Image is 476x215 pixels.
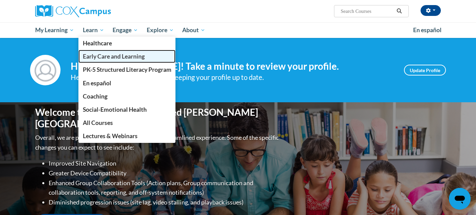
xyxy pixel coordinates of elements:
span: Coaching [83,93,108,100]
span: Learn [83,26,104,34]
iframe: Button to launch messaging window [449,188,471,210]
span: PK-5 Structured Literacy Program [83,66,171,73]
span: En español [83,80,111,87]
span: About [182,26,205,34]
div: Help improve your experience by keeping your profile up to date. [71,72,394,83]
a: Early Care and Learning [78,50,176,63]
a: All Courses [78,116,176,129]
li: Diminished progression issues (site lag, video stalling, and playback issues) [49,197,280,207]
img: Profile Image [30,55,61,85]
p: Overall, we are proud to provide you with a more streamlined experience. Some of the specific cha... [35,133,280,152]
div: Main menu [25,22,451,38]
span: Healthcare [83,40,112,47]
input: Search Courses [340,7,394,15]
a: Coaching [78,90,176,103]
a: Lectures & Webinars [78,129,176,143]
a: Healthcare [78,37,176,50]
span: Social-Emotional Health [83,106,147,113]
li: Greater Device Compatibility [49,168,280,178]
button: Account Settings [421,5,441,16]
span: My Learning [35,26,74,34]
a: En español [78,77,176,90]
span: All Courses [83,119,113,126]
span: Engage [113,26,138,34]
a: Social-Emotional Health [78,103,176,116]
li: Enhanced Group Collaboration Tools (Action plans, Group communication and collaboration tools, re... [49,178,280,198]
li: Improved Site Navigation [49,158,280,168]
a: Update Profile [404,65,446,76]
button: Search [394,7,404,15]
a: About [178,22,210,38]
a: Engage [108,22,142,38]
a: PK-5 Structured Literacy Program [78,63,176,76]
span: Early Care and Learning [83,53,145,60]
a: Learn [78,22,109,38]
span: Lectures & Webinars [83,132,138,139]
h1: Welcome to the new and improved [PERSON_NAME][GEOGRAPHIC_DATA] [35,107,280,129]
a: En español [409,23,446,37]
a: Explore [142,22,178,38]
img: Cox Campus [35,5,111,17]
span: En español [413,26,442,34]
h4: Hi Nang [PERSON_NAME]! Take a minute to review your profile. [71,61,394,72]
a: My Learning [31,22,78,38]
a: Cox Campus [35,5,164,17]
span: Explore [147,26,174,34]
